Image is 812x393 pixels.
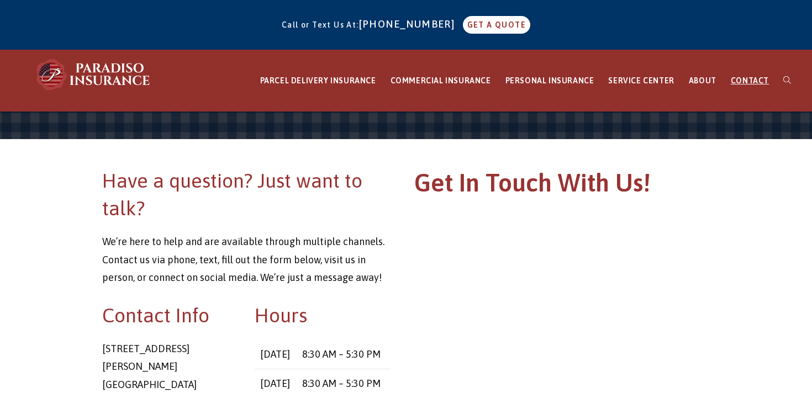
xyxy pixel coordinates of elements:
h2: Contact Info [102,301,238,329]
span: COMMERCIAL INSURANCE [391,76,491,85]
a: SERVICE CENTER [601,50,681,111]
span: SERVICE CENTER [608,76,674,85]
h1: Get In Touch With Us! [414,167,703,205]
td: [DATE] [255,340,297,369]
a: GET A QUOTE [463,16,530,34]
span: ABOUT [689,76,716,85]
a: [PHONE_NUMBER] [359,18,461,30]
a: COMMERCIAL INSURANCE [383,50,498,111]
span: PARCEL DELIVERY INSURANCE [260,76,376,85]
h2: Have a question? Just want to talk? [102,167,391,222]
h2: Hours [255,301,391,329]
a: PERSONAL INSURANCE [498,50,602,111]
a: ABOUT [682,50,724,111]
span: CONTACT [731,76,769,85]
a: CONTACT [724,50,776,111]
time: 8:30 AM – 5:30 PM [302,378,381,389]
a: PARCEL DELIVERY INSURANCE [253,50,383,111]
p: We’re here to help and are available through multiple channels. Contact us via phone, text, fill ... [102,233,391,286]
span: PERSONAL INSURANCE [505,76,594,85]
img: Paradiso Insurance [33,58,155,91]
time: 8:30 AM – 5:30 PM [302,348,381,360]
span: Call or Text Us At: [282,20,359,29]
